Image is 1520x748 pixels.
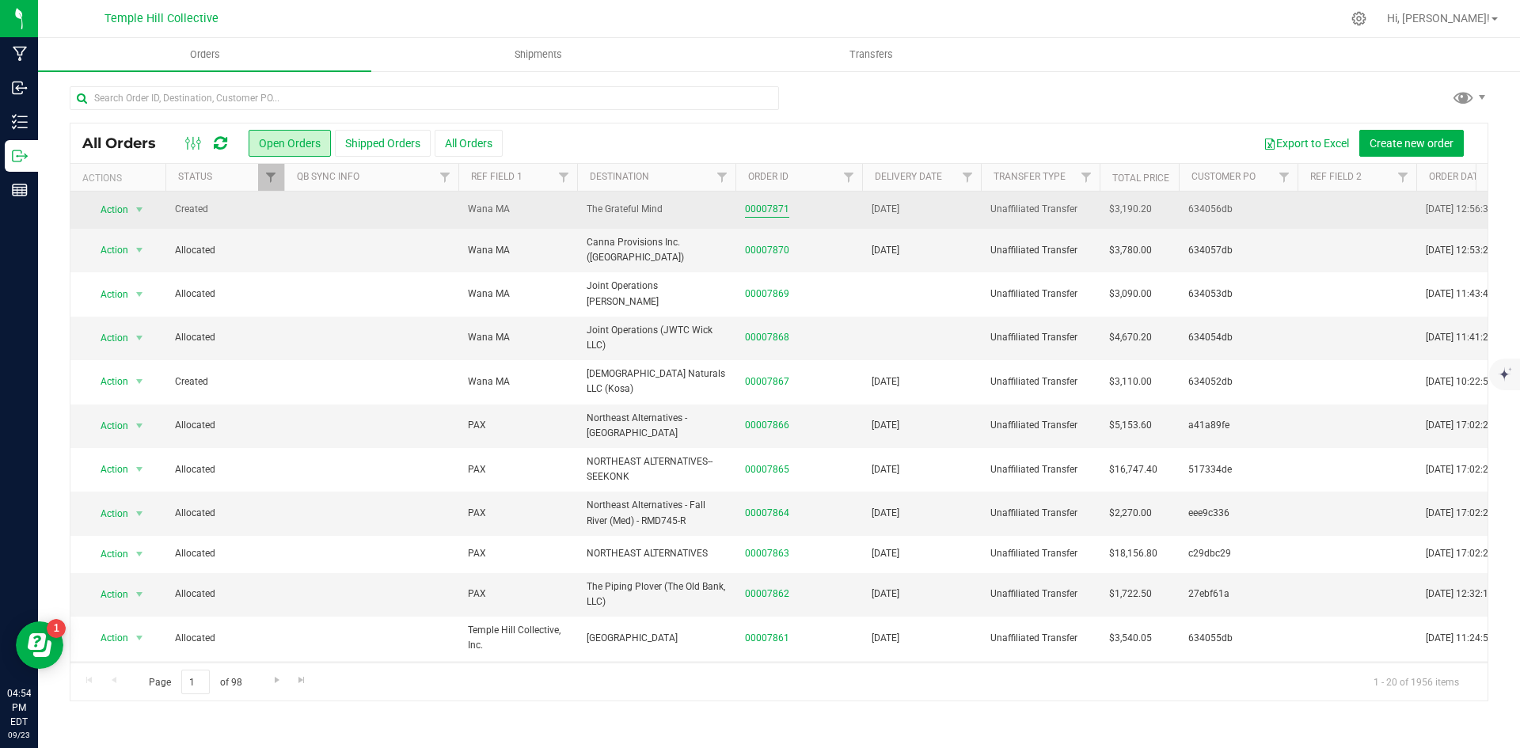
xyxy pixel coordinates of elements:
a: Ref Field 2 [1310,171,1362,182]
a: 00007866 [745,418,789,433]
span: Shipments [493,47,583,62]
span: PAX [468,462,486,477]
span: Wana MA [468,287,510,302]
span: Unaffiliated Transfer [990,631,1090,646]
span: [DATE] [872,202,899,217]
span: Action [86,199,129,221]
iframe: Resource center unread badge [47,619,66,638]
span: Action [86,239,129,261]
span: Northeast Alternatives - Fall River (Med) - RMD745-R [587,498,726,528]
span: PAX [468,506,486,521]
a: 00007871 [745,202,789,217]
span: Wana MA [468,243,510,258]
a: Filter [1390,164,1416,191]
a: Ref Field 1 [471,171,522,182]
p: 09/23 [7,729,31,741]
a: Go to the last page [291,670,313,691]
span: Action [86,327,129,349]
span: Created [175,202,275,217]
span: Hi, [PERSON_NAME]! [1387,12,1490,25]
span: [DATE] 11:41:22 EDT [1426,330,1514,345]
span: [DATE] [872,546,899,561]
button: Export to Excel [1253,130,1359,157]
a: Go to the next page [265,670,288,691]
span: [DATE] 12:32:18 EDT [1426,587,1514,602]
span: select [130,199,150,221]
a: 00007861 [745,631,789,646]
span: Unaffiliated Transfer [990,546,1090,561]
span: $1,722.50 [1109,587,1152,602]
span: Action [86,370,129,393]
span: Transfers [828,47,914,62]
button: Create new order [1359,130,1464,157]
a: Shipments [371,38,705,71]
span: [DATE] [872,587,899,602]
span: Unaffiliated Transfer [990,287,1090,302]
span: Allocated [175,330,275,345]
a: Filter [955,164,981,191]
a: 00007863 [745,546,789,561]
p: 04:54 PM EDT [7,686,31,729]
span: $5,153.60 [1109,418,1152,433]
span: Page of 98 [135,670,255,694]
span: 634053db [1188,287,1288,302]
span: [DATE] [872,506,899,521]
span: Canna Provisions Inc. ([GEOGRAPHIC_DATA]) [587,235,726,265]
span: Unaffiliated Transfer [990,418,1090,433]
span: Orders [169,47,241,62]
span: Allocated [175,631,275,646]
span: [DATE] 17:02:22 EDT [1426,546,1514,561]
span: Unaffiliated Transfer [990,330,1090,345]
span: [DATE] 11:43:46 EDT [1426,287,1514,302]
span: Unaffiliated Transfer [990,374,1090,389]
span: $4,670.20 [1109,330,1152,345]
span: $18,156.80 [1109,546,1157,561]
span: Allocated [175,462,275,477]
span: 634056db [1188,202,1288,217]
span: Allocated [175,546,275,561]
span: 517334de [1188,462,1288,477]
a: QB Sync Info [297,171,359,182]
span: [DATE] 12:53:26 EDT [1426,243,1514,258]
span: Unaffiliated Transfer [990,243,1090,258]
a: 00007865 [745,462,789,477]
inline-svg: Inventory [12,114,28,130]
a: Orders [38,38,371,71]
button: Open Orders [249,130,331,157]
span: [DATE] [872,418,899,433]
span: Action [86,415,129,437]
span: Unaffiliated Transfer [990,462,1090,477]
span: [DATE] [872,374,899,389]
a: 00007864 [745,506,789,521]
a: Filter [1271,164,1298,191]
span: [DATE] [872,462,899,477]
span: Temple Hill Collective, Inc. [468,623,568,653]
span: $3,190.20 [1109,202,1152,217]
span: c29dbc29 [1188,546,1288,561]
span: 634052db [1188,374,1288,389]
span: The Grateful Mind [587,202,726,217]
span: Wana MA [468,330,510,345]
a: Delivery Date [875,171,942,182]
span: [DATE] [872,243,899,258]
span: Wana MA [468,374,510,389]
span: $3,110.00 [1109,374,1152,389]
span: Action [86,503,129,525]
span: 1 - 20 of 1956 items [1361,670,1472,693]
a: Customer PO [1191,171,1256,182]
span: Action [86,543,129,565]
a: Filter [551,164,577,191]
div: Manage settings [1349,11,1369,26]
span: 634057db [1188,243,1288,258]
span: select [130,627,150,649]
span: [GEOGRAPHIC_DATA] [587,631,726,646]
a: Transfers [705,38,1038,71]
span: $2,270.00 [1109,506,1152,521]
inline-svg: Manufacturing [12,46,28,62]
a: Filter [258,164,284,191]
span: select [130,503,150,525]
span: 634054db [1188,330,1288,345]
div: Actions [82,173,159,184]
span: [DATE] [872,631,899,646]
span: Northeast Alternatives - [GEOGRAPHIC_DATA] [587,411,726,441]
